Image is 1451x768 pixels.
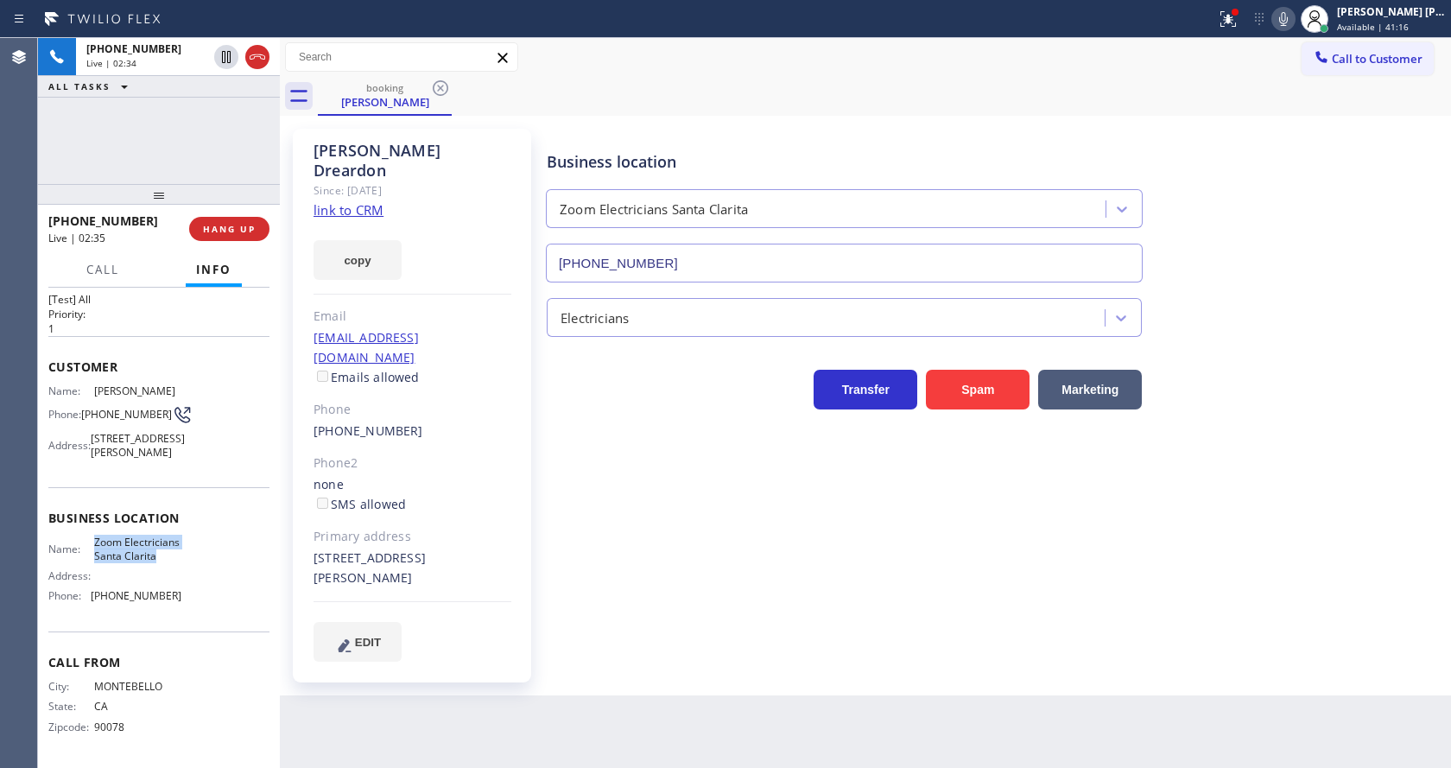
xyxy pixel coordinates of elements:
div: none [314,475,511,515]
span: Name: [48,384,94,397]
span: [PERSON_NAME] [94,384,181,397]
span: Address: [48,439,91,452]
span: [PHONE_NUMBER] [48,213,158,229]
a: [EMAIL_ADDRESS][DOMAIN_NAME] [314,329,419,365]
div: booking [320,81,450,94]
div: [PERSON_NAME] [PERSON_NAME] [1337,4,1446,19]
div: Stacy Dreardon [320,77,450,114]
label: SMS allowed [314,496,406,512]
span: [STREET_ADDRESS][PERSON_NAME] [91,432,185,459]
div: Email [314,307,511,327]
button: Marketing [1038,370,1142,409]
span: Live | 02:35 [48,231,105,245]
span: Phone: [48,589,91,602]
span: Business location [48,510,269,526]
span: [PHONE_NUMBER] [91,589,181,602]
label: Emails allowed [314,369,420,385]
span: City: [48,680,94,693]
a: [PHONE_NUMBER] [314,422,423,439]
span: Customer [48,359,269,375]
button: Mute [1271,7,1296,31]
button: Info [186,253,242,287]
button: ALL TASKS [38,76,145,97]
span: Name: [48,543,94,555]
span: HANG UP [203,223,256,235]
span: EDIT [355,636,381,649]
div: Zoom Electricians Santa Clarita [560,200,748,219]
span: Info [196,262,231,277]
button: Hold Customer [214,45,238,69]
span: Live | 02:34 [86,57,136,69]
a: link to CRM [314,201,383,219]
input: Search [286,43,517,71]
button: Hang up [245,45,269,69]
span: ALL TASKS [48,80,111,92]
span: Call From [48,654,269,670]
span: [PHONE_NUMBER] [81,408,172,421]
div: Primary address [314,527,511,547]
p: 1 [48,321,269,336]
div: Business location [547,150,1142,174]
button: Spam [926,370,1030,409]
div: [STREET_ADDRESS][PERSON_NAME] [314,549,511,588]
button: copy [314,240,402,280]
div: [PERSON_NAME] [320,94,450,110]
span: Call to Customer [1332,51,1422,67]
span: CA [94,700,181,713]
span: Call [86,262,119,277]
div: Electricians [561,308,629,327]
span: Zoom Electricians Santa Clarita [94,536,181,562]
span: MONTEBELLO [94,680,181,693]
button: HANG UP [189,217,269,241]
div: Phone2 [314,454,511,473]
button: Call [76,253,130,287]
button: Transfer [814,370,917,409]
input: SMS allowed [317,498,328,509]
span: 90078 [94,720,181,733]
div: Phone [314,400,511,420]
h2: Priority: [48,307,269,321]
input: Phone Number [546,244,1143,282]
span: Zipcode: [48,720,94,733]
input: Emails allowed [317,371,328,382]
div: Since: [DATE] [314,181,511,200]
button: Call to Customer [1302,42,1434,75]
div: [PERSON_NAME] Dreardon [314,141,511,181]
span: State: [48,700,94,713]
span: [PHONE_NUMBER] [86,41,181,56]
span: Address: [48,569,94,582]
button: EDIT [314,622,402,662]
p: [Test] All [48,292,269,307]
span: Phone: [48,408,81,421]
span: Available | 41:16 [1337,21,1409,33]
